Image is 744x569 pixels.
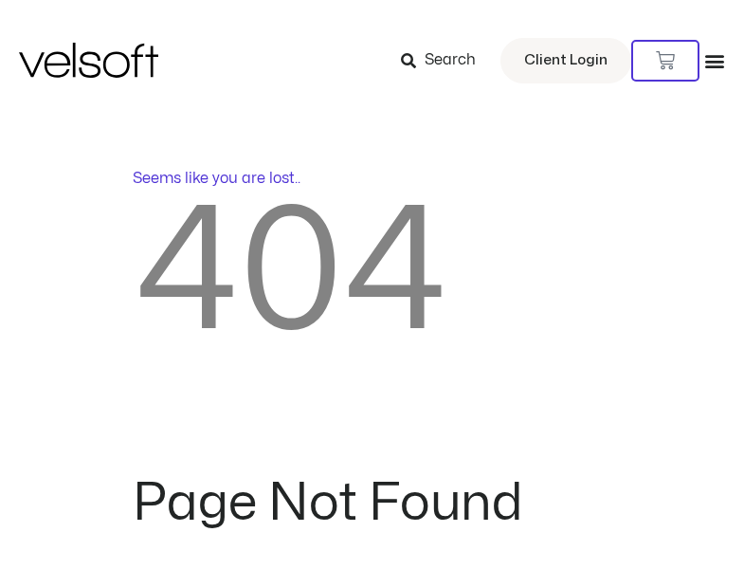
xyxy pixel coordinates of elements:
span: Client Login [524,48,608,73]
div: Menu Toggle [704,50,725,71]
img: Velsoft Training Materials [19,43,158,78]
a: Client Login [500,38,631,83]
h2: 404 [133,190,612,359]
span: Search [425,48,476,73]
p: Seems like you are lost.. [133,167,612,190]
a: Search [401,45,489,77]
h2: Page Not Found [133,478,612,529]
